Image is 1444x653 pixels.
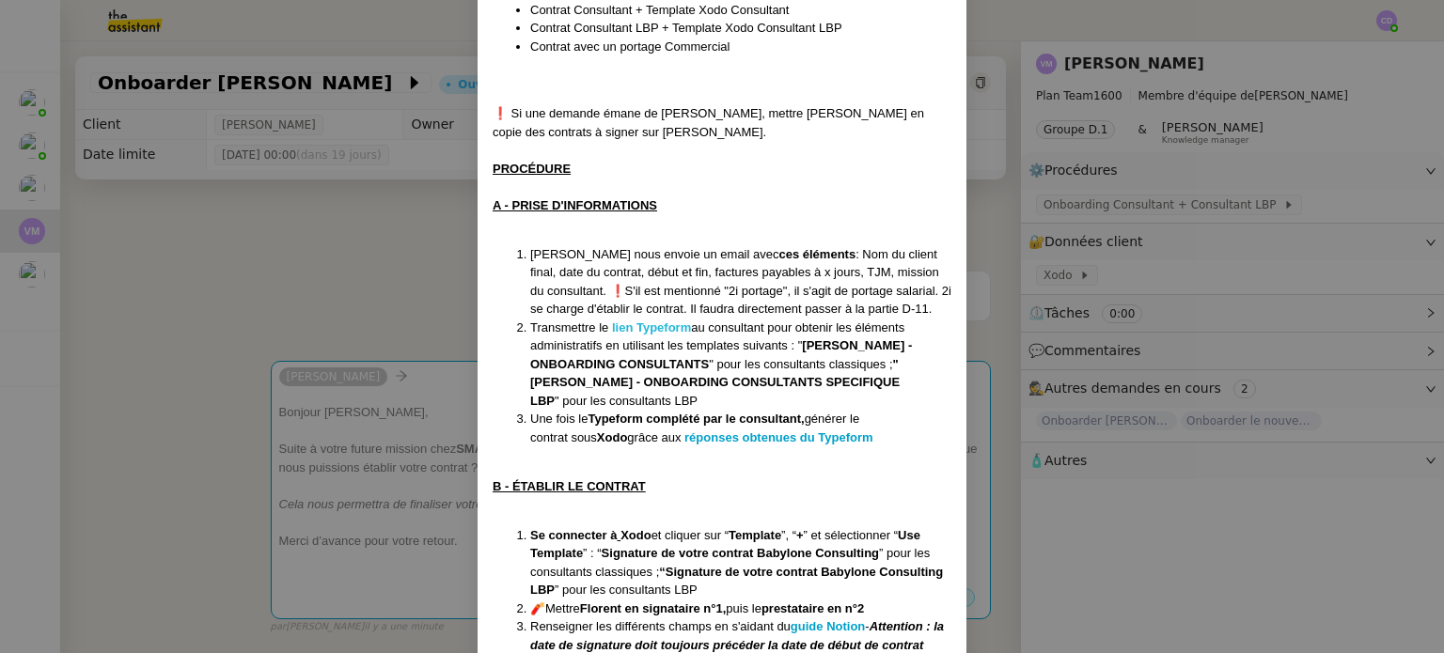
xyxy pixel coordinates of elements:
li: Contrat Consultant + Template Xodo Consultant [530,1,951,20]
strong: "[PERSON_NAME] - ONBOARDING CONSULTANTS SPECIFIQUE LBP [530,357,900,408]
li: Une fois le générer le contrat sous grâce aux [530,410,951,446]
strong: “Signature de votre contrat Babylone Consulting LBP [530,565,943,598]
u: PROCÉDURE [493,162,571,176]
a: réponses obtenues du Typeform [684,430,873,444]
strong: Typeform complété par le consultant, [588,412,804,426]
a: lien Typeform [612,320,691,334]
li: Mettre puis le [530,599,951,618]
strong: prestataire en n°2 [761,601,864,615]
li: Contrat avec un portage Commercial [530,38,951,56]
strong: Signature de votre contrat Babylone Consulting [602,546,879,560]
strong: 🧨 [530,601,545,615]
strong: + [796,528,804,542]
strong: Se connecter à Xodo [530,528,651,542]
li: Transmettre le au consultant pour obtenir les éléments administratifs en utilisant les templates ... [530,319,951,411]
li: [PERSON_NAME] nous envoie un email avec : Nom du client final, date du contrat, début et fin, fac... [530,245,951,319]
a: guide Notion [791,619,865,633]
strong: Xodo [597,430,628,444]
strong: Template [729,528,781,542]
strong: [PERSON_NAME] - ONBOARDING CONSULTANTS [530,338,912,371]
em: Attention : la date de signature doit toujours précéder la date de début de contrat [530,619,944,652]
strong: Florent en signataire n°1, [580,601,726,615]
div: ❗ Si une demande émane de [PERSON_NAME], mettre [PERSON_NAME] en copie des contrats à signer sur ... [493,104,951,141]
u: A - PRISE D'INFORMATIONS [493,198,657,212]
li: et cliquer sur “ ”, “ ” et sélectionner “ ” : “ ” pour les consultants classiques ; ” pour les co... [530,526,951,599]
li: Contrat Consultant LBP + Template Xodo Consultant LBP [530,19,951,38]
strong: ces éléments [778,247,855,261]
u: B - ÉTABLIR LE CONTRAT [493,479,646,493]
